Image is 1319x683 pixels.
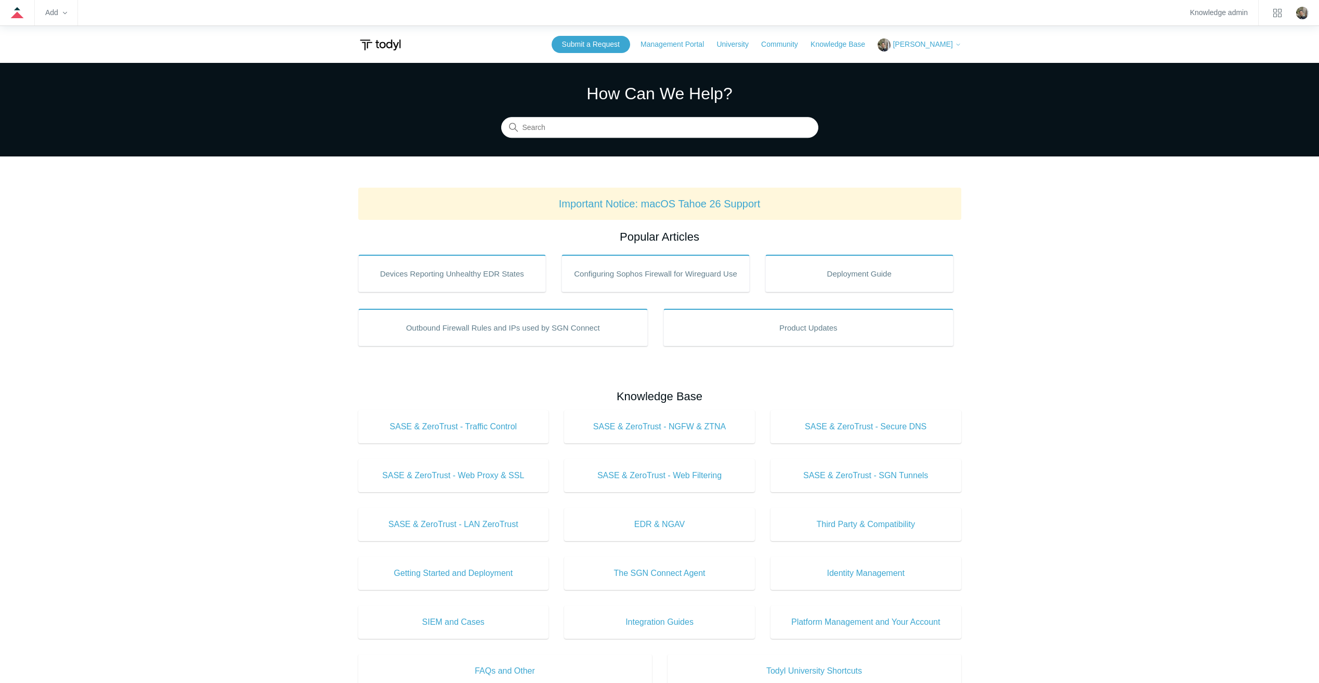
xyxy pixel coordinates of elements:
[580,421,739,433] span: SASE & ZeroTrust - NGFW & ZTNA
[374,567,533,580] span: Getting Started and Deployment
[683,665,946,677] span: Todyl University Shortcuts
[374,518,533,531] span: SASE & ZeroTrust - LAN ZeroTrust
[374,616,533,628] span: SIEM and Cases
[564,410,755,443] a: SASE & ZeroTrust - NGFW & ZTNA
[552,36,630,53] a: Submit a Request
[1296,7,1309,19] zd-hc-trigger: Click your profile icon to open the profile menu
[358,557,549,590] a: Getting Started and Deployment
[374,665,636,677] span: FAQs and Other
[564,459,755,492] a: SASE & ZeroTrust - Web Filtering
[641,39,714,50] a: Management Portal
[878,38,961,51] button: [PERSON_NAME]
[561,255,750,292] a: Configuring Sophos Firewall for Wireguard Use
[358,508,549,541] a: SASE & ZeroTrust - LAN ZeroTrust
[786,469,946,482] span: SASE & ZeroTrust - SGN Tunnels
[770,459,961,492] a: SASE & ZeroTrust - SGN Tunnels
[501,117,818,138] input: Search
[770,606,961,639] a: Platform Management and Your Account
[564,508,755,541] a: EDR & NGAV
[663,309,954,346] a: Product Updates
[580,567,739,580] span: The SGN Connect Agent
[580,518,739,531] span: EDR & NGAV
[770,557,961,590] a: Identity Management
[559,198,761,209] a: Important Notice: macOS Tahoe 26 Support
[786,567,946,580] span: Identity Management
[374,421,533,433] span: SASE & ZeroTrust - Traffic Control
[893,40,952,48] span: [PERSON_NAME]
[564,606,755,639] a: Integration Guides
[786,518,946,531] span: Third Party & Compatibility
[770,508,961,541] a: Third Party & Compatibility
[786,421,946,433] span: SASE & ZeroTrust - Secure DNS
[374,469,533,482] span: SASE & ZeroTrust - Web Proxy & SSL
[358,309,648,346] a: Outbound Firewall Rules and IPs used by SGN Connect
[761,39,808,50] a: Community
[501,81,818,106] h1: How Can We Help?
[358,255,546,292] a: Devices Reporting Unhealthy EDR States
[811,39,876,50] a: Knowledge Base
[765,255,954,292] a: Deployment Guide
[580,616,739,628] span: Integration Guides
[770,410,961,443] a: SASE & ZeroTrust - Secure DNS
[45,10,67,16] zd-hc-trigger: Add
[358,35,402,55] img: Todyl Support Center Help Center home page
[716,39,759,50] a: University
[358,410,549,443] a: SASE & ZeroTrust - Traffic Control
[580,469,739,482] span: SASE & ZeroTrust - Web Filtering
[564,557,755,590] a: The SGN Connect Agent
[1190,10,1248,16] a: Knowledge admin
[358,459,549,492] a: SASE & ZeroTrust - Web Proxy & SSL
[358,388,961,405] h2: Knowledge Base
[358,606,549,639] a: SIEM and Cases
[1296,7,1309,19] img: user avatar
[786,616,946,628] span: Platform Management and Your Account
[358,228,961,245] h2: Popular Articles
